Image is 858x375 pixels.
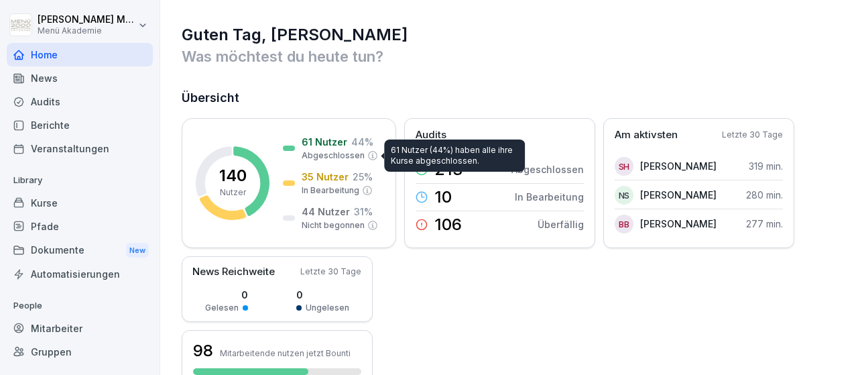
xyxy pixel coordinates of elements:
[615,157,633,176] div: SH
[640,159,717,173] p: [PERSON_NAME]
[182,24,838,46] h1: Guten Tag, [PERSON_NAME]
[7,90,153,113] a: Audits
[205,302,239,314] p: Gelesen
[302,170,349,184] p: 35 Nutzer
[220,186,246,199] p: Nutzer
[353,170,373,184] p: 25 %
[615,215,633,233] div: BB
[302,205,350,219] p: 44 Nutzer
[434,217,462,233] p: 106
[640,217,717,231] p: [PERSON_NAME]
[193,339,213,362] h3: 98
[7,238,153,263] a: DokumenteNew
[182,46,838,67] p: Was möchtest du heute tun?
[384,140,525,172] div: 61 Nutzer (44%) haben alle ihre Kurse abgeschlossen.
[7,170,153,191] p: Library
[220,348,351,358] p: Mitarbeitende nutzen jetzt Bounti
[511,162,584,176] p: Abgeschlossen
[126,243,149,258] div: New
[746,217,783,231] p: 277 min.
[416,127,446,143] p: Audits
[38,26,135,36] p: Menü Akademie
[219,168,247,184] p: 140
[615,186,633,205] div: NS
[354,205,373,219] p: 31 %
[7,43,153,66] a: Home
[749,159,783,173] p: 319 min.
[7,137,153,160] a: Veranstaltungen
[538,217,584,231] p: Überfällig
[7,215,153,238] a: Pfade
[7,340,153,364] a: Gruppen
[434,162,463,178] p: 213
[515,190,584,204] p: In Bearbeitung
[351,135,373,149] p: 44 %
[182,89,838,107] h2: Übersicht
[205,288,248,302] p: 0
[7,191,153,215] a: Kurse
[615,127,678,143] p: Am aktivsten
[302,184,359,197] p: In Bearbeitung
[302,150,365,162] p: Abgeschlossen
[7,238,153,263] div: Dokumente
[300,266,361,278] p: Letzte 30 Tage
[7,317,153,340] a: Mitarbeiter
[192,264,275,280] p: News Reichweite
[7,295,153,317] p: People
[746,188,783,202] p: 280 min.
[7,113,153,137] a: Berichte
[38,14,135,25] p: [PERSON_NAME] Macke
[302,219,365,231] p: Nicht begonnen
[296,288,349,302] p: 0
[722,129,783,141] p: Letzte 30 Tage
[306,302,349,314] p: Ungelesen
[7,262,153,286] a: Automatisierungen
[302,135,347,149] p: 61 Nutzer
[7,66,153,90] a: News
[434,189,452,205] p: 10
[640,188,717,202] p: [PERSON_NAME]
